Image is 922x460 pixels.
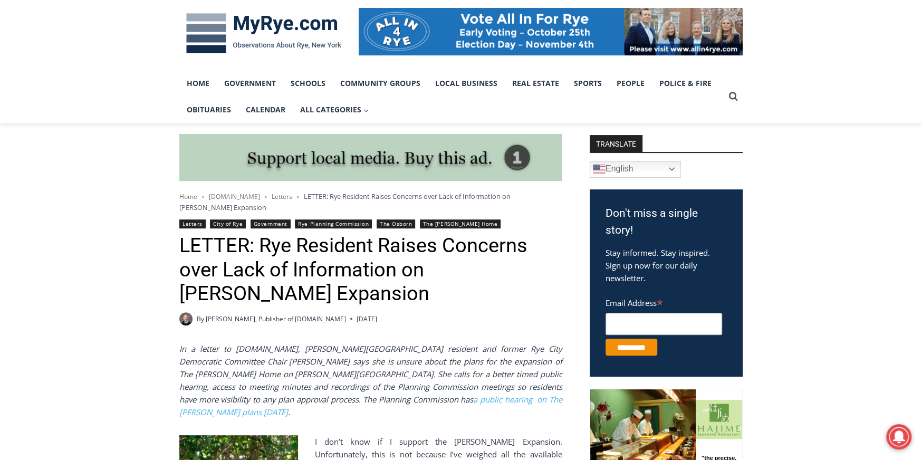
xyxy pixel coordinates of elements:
[606,292,722,311] label: Email Address
[590,135,642,152] strong: TRANSLATE
[609,70,652,97] a: People
[264,193,267,200] span: >
[179,312,193,325] a: Author image
[201,193,205,200] span: >
[283,70,333,97] a: Schools
[295,219,372,228] a: Rye Planning Commission
[108,66,150,126] div: "the precise, almost orchestrated movements of cutting and assembling sushi and [PERSON_NAME] mak...
[197,314,204,324] span: By
[238,97,293,123] a: Calendar
[357,314,377,324] time: [DATE]
[179,70,724,123] nav: Primary Navigation
[566,70,609,97] a: Sports
[179,191,562,213] nav: Breadcrumbs
[210,219,246,228] a: City of Rye
[179,394,562,417] a: a public hearing on The [PERSON_NAME] plans [DATE]
[251,219,291,228] a: Government
[272,192,292,201] a: Letters
[293,97,376,123] button: Child menu of All Categories
[254,102,511,131] a: Intern @ [DOMAIN_NAME]
[505,70,566,97] a: Real Estate
[179,234,562,306] h1: LETTER: Rye Resident Raises Concerns over Lack of Information on [PERSON_NAME] Expansion
[276,105,489,129] span: Intern @ [DOMAIN_NAME]
[179,6,348,61] img: MyRye.com
[359,8,743,55] img: All in for Rye
[179,219,206,228] a: Letters
[179,134,562,181] img: support local media, buy this ad
[206,314,346,323] a: [PERSON_NAME], Publisher of [DOMAIN_NAME]
[724,87,743,106] button: View Search Form
[179,192,197,201] a: Home
[333,70,428,97] a: Community Groups
[296,193,300,200] span: >
[606,246,727,284] p: Stay informed. Stay inspired. Sign up now for our daily newsletter.
[179,97,238,123] a: Obituaries
[606,205,727,238] h3: Don't miss a single story!
[179,191,511,212] span: LETTER: Rye Resident Raises Concerns over Lack of Information on [PERSON_NAME] Expansion
[1,106,106,131] a: Open Tues. - Sun. [PHONE_NUMBER]
[590,161,681,178] a: English
[266,1,498,102] div: "[PERSON_NAME] and I covered the [DATE] Parade, which was a really eye opening experience as I ha...
[420,219,501,228] a: The [PERSON_NAME] Home
[377,219,415,228] a: The Osborn
[3,109,103,149] span: Open Tues. - Sun. [PHONE_NUMBER]
[428,70,505,97] a: Local Business
[179,70,217,97] a: Home
[217,70,283,97] a: Government
[209,192,260,201] a: [DOMAIN_NAME]
[179,343,562,417] em: In a letter to [DOMAIN_NAME], [PERSON_NAME][GEOGRAPHIC_DATA] resident and former Rye City Democra...
[593,163,606,176] img: en
[652,70,719,97] a: Police & Fire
